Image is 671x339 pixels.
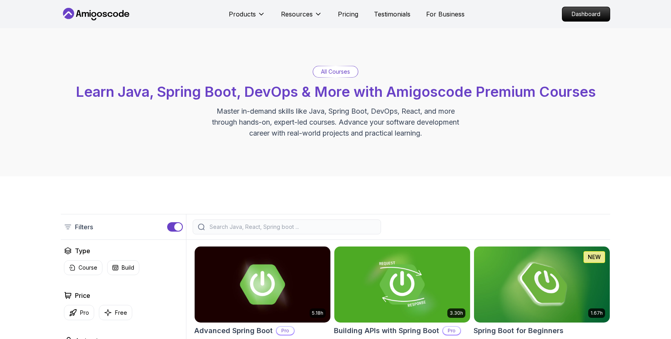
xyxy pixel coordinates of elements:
[562,7,610,22] a: Dashboard
[64,260,102,275] button: Course
[75,222,93,232] p: Filters
[338,9,358,19] a: Pricing
[281,9,313,19] p: Resources
[374,9,410,19] a: Testimonials
[99,305,132,320] button: Free
[334,325,439,336] h2: Building APIs with Spring Boot
[115,309,127,317] p: Free
[78,264,97,272] p: Course
[194,325,273,336] h2: Advanced Spring Boot
[229,9,265,25] button: Products
[312,310,323,316] p: 5.18h
[64,305,94,320] button: Pro
[281,9,322,25] button: Resources
[321,68,350,76] p: All Courses
[229,9,256,19] p: Products
[80,309,89,317] p: Pro
[107,260,139,275] button: Build
[450,310,463,316] p: 3.30h
[443,327,460,335] p: Pro
[75,246,90,256] h2: Type
[426,9,465,19] a: For Business
[277,327,294,335] p: Pro
[122,264,134,272] p: Build
[474,325,563,336] h2: Spring Boot for Beginners
[195,247,330,323] img: Advanced Spring Boot card
[591,310,603,316] p: 1.67h
[334,247,470,323] img: Building APIs with Spring Boot card
[204,106,467,139] p: Master in-demand skills like Java, Spring Boot, DevOps, React, and more through hands-on, expert-...
[208,223,376,231] input: Search Java, React, Spring boot ...
[562,7,610,21] p: Dashboard
[474,247,610,323] img: Spring Boot for Beginners card
[588,253,601,261] p: NEW
[76,83,596,100] span: Learn Java, Spring Boot, DevOps & More with Amigoscode Premium Courses
[75,291,90,300] h2: Price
